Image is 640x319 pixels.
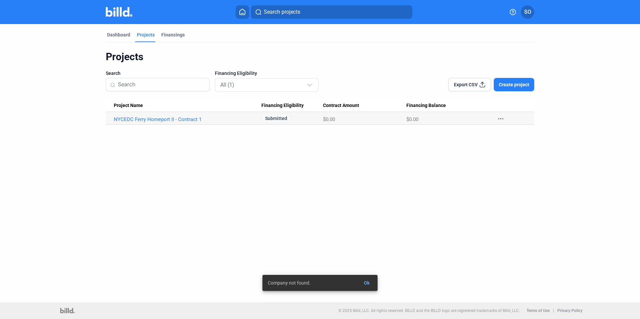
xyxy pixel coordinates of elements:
span: Search [106,70,121,77]
p: © 2025 Billd, LLC. All rights reserved. BILLD and the BILLD logo are registered trademarks of Bil... [338,308,520,313]
span: SO [524,8,531,16]
span: Search projects [264,8,300,16]
mat-icon: more_horiz [497,115,505,123]
span: Submitted [261,114,291,122]
div: Financing Balance [406,103,490,109]
img: logo [60,308,75,313]
span: Financing Balance [406,103,446,109]
p: | [553,308,554,313]
img: Billd Company Logo [106,7,132,17]
span: Financing Eligibility [261,103,304,109]
a: NYCEDC Ferry Homeport II - Contract 1 [114,116,261,122]
div: Projects [106,50,534,63]
button: Export CSV [448,78,491,91]
span: Financing Eligibility [215,70,257,77]
div: Project Name [114,103,261,109]
span: $0.00 [323,116,335,122]
span: $0.00 [406,116,418,122]
button: SO [521,5,534,19]
button: Create project [494,78,534,91]
span: Company not found. [268,280,311,286]
div: Dashboard [107,31,130,38]
div: Contract Amount [323,103,406,109]
div: Financing Eligibility [261,103,323,109]
input: Search [118,78,205,92]
b: Privacy Policy [557,308,582,313]
b: Terms of Use [527,308,550,313]
span: Contract Amount [323,103,359,109]
span: Create project [499,81,529,88]
button: Search projects [251,5,412,19]
mat-select-trigger: All (1) [220,82,234,88]
div: Financings [161,31,185,38]
span: Ok [364,280,370,286]
span: Export CSV [454,81,478,88]
span: Project Name [114,103,143,109]
div: Projects [137,31,155,38]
